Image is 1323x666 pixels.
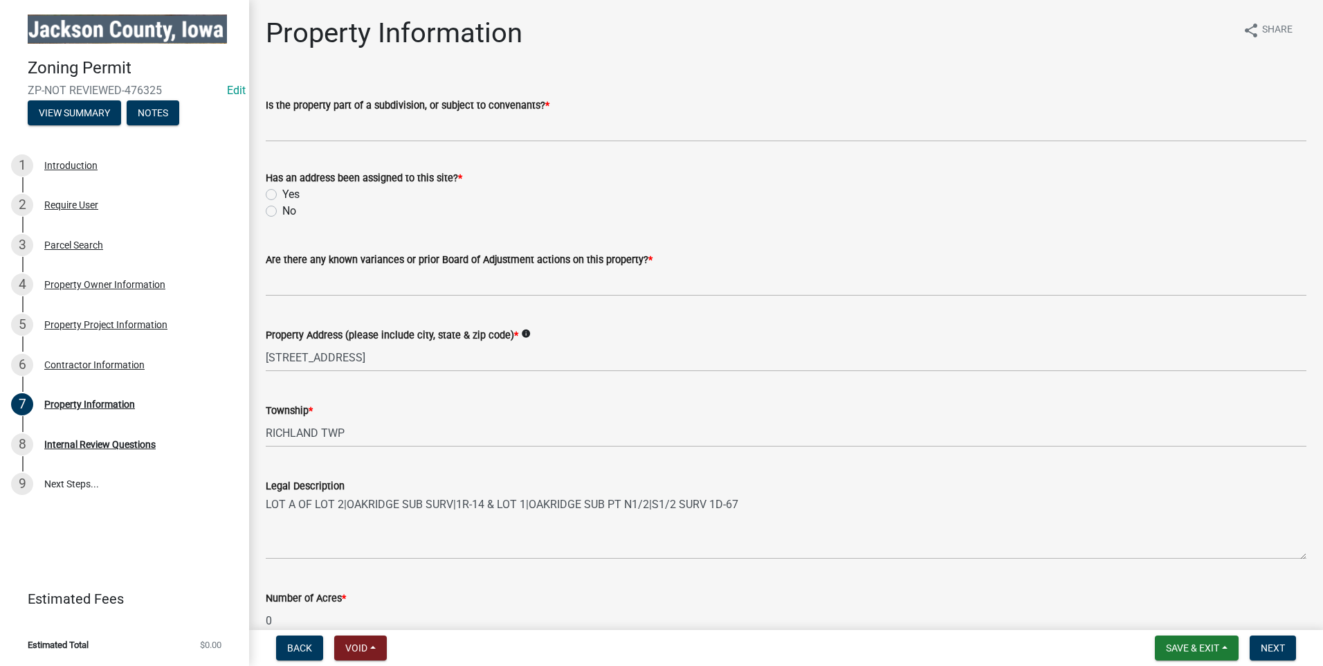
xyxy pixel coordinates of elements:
div: 6 [11,354,33,376]
span: Void [345,642,367,654]
label: Number of Acres [266,594,346,604]
span: $0.00 [200,640,221,649]
div: Require User [44,200,98,210]
span: Share [1262,22,1293,39]
div: Property Project Information [44,320,167,330]
span: Save & Exit [1166,642,1219,654]
i: info [521,329,531,339]
i: share [1243,22,1259,39]
span: ZP-NOT REVIEWED-476325 [28,84,221,97]
a: Estimated Fees [11,585,227,613]
div: 1 [11,154,33,177]
label: Yes [282,186,300,203]
div: Parcel Search [44,240,103,250]
button: Notes [127,100,179,125]
label: Are there any known variances or prior Board of Adjustment actions on this property? [266,255,653,265]
a: Edit [227,84,246,97]
label: Township [266,406,313,416]
label: Property Address (please include city, state & zip code) [266,331,518,341]
wm-modal-confirm: Edit Application Number [227,84,246,97]
span: Estimated Total [28,640,89,649]
label: Legal Description [266,482,345,492]
h1: Property Information [266,17,522,50]
button: shareShare [1232,17,1304,44]
div: 4 [11,273,33,296]
span: Next [1261,642,1285,654]
button: View Summary [28,100,121,125]
span: Back [287,642,312,654]
button: Back [276,636,323,660]
wm-modal-confirm: Summary [28,108,121,119]
div: Contractor Information [44,360,145,370]
img: Jackson County, Iowa [28,15,227,44]
label: No [282,203,296,219]
div: 7 [11,393,33,415]
label: Is the property part of a subdivision, or subject to convenants? [266,101,549,111]
button: Next [1250,636,1296,660]
div: 8 [11,433,33,456]
div: 5 [11,314,33,336]
div: Internal Review Questions [44,440,156,449]
div: Property Owner Information [44,280,165,289]
label: Has an address been assigned to this site? [266,174,462,183]
button: Save & Exit [1155,636,1239,660]
div: 9 [11,473,33,495]
div: 2 [11,194,33,216]
div: 3 [11,234,33,256]
wm-modal-confirm: Notes [127,108,179,119]
div: Introduction [44,161,98,170]
h4: Zoning Permit [28,58,238,78]
button: Void [334,636,387,660]
div: Property Information [44,399,135,409]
